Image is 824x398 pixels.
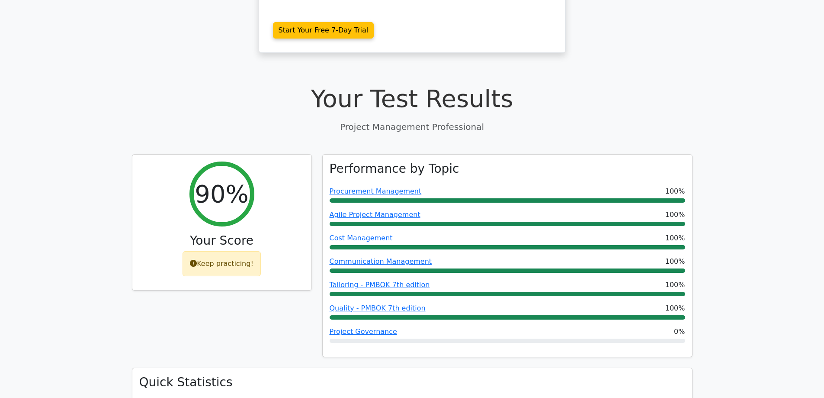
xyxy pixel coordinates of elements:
[330,257,432,265] a: Communication Management
[183,251,261,276] div: Keep practicing!
[132,84,693,113] h1: Your Test Results
[665,186,685,197] span: 100%
[665,233,685,243] span: 100%
[273,22,374,39] a: Start Your Free 7-Day Trial
[330,210,420,219] a: Agile Project Management
[139,233,305,248] h3: Your Score
[330,281,430,289] a: Tailoring - PMBOK 7th edition
[330,304,426,312] a: Quality - PMBOK 7th edition
[330,234,393,242] a: Cost Management
[665,210,685,220] span: 100%
[132,120,693,133] p: Project Management Professional
[139,375,685,390] h3: Quick Statistics
[665,256,685,267] span: 100%
[195,179,248,208] h2: 90%
[330,327,397,336] a: Project Governance
[330,187,422,195] a: Procurement Management
[665,280,685,290] span: 100%
[665,303,685,314] span: 100%
[330,162,459,176] h3: Performance by Topic
[674,327,685,337] span: 0%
